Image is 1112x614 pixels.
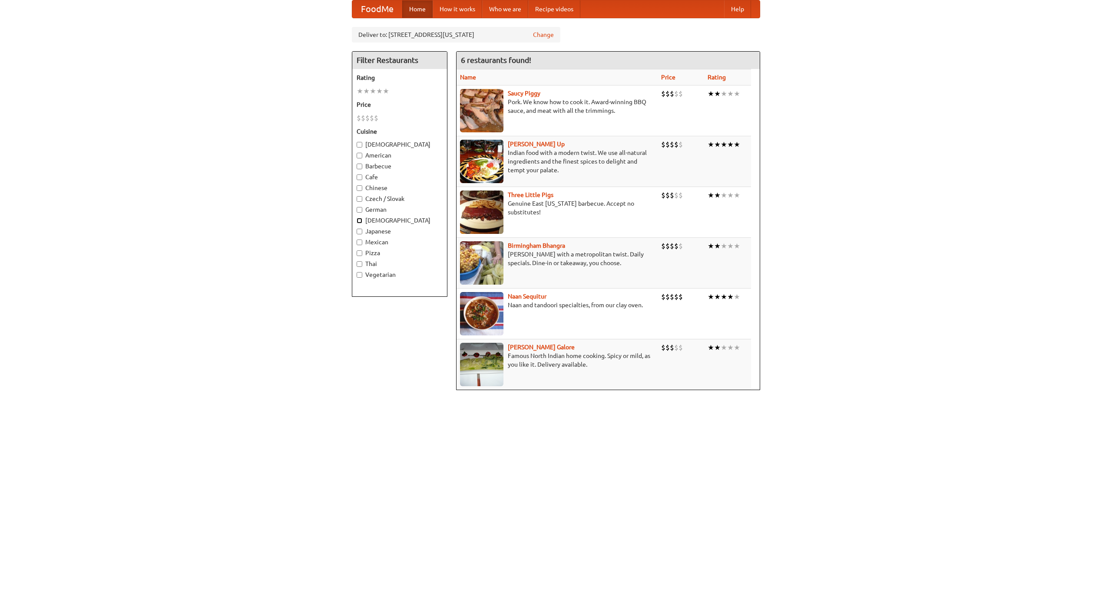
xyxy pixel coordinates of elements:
[661,74,675,81] a: Price
[721,292,727,302] li: ★
[727,190,734,200] li: ★
[357,73,443,82] h5: Rating
[678,140,683,149] li: $
[678,343,683,352] li: $
[376,86,383,96] li: ★
[734,241,740,251] li: ★
[528,0,580,18] a: Recipe videos
[370,113,374,123] li: $
[721,241,727,251] li: ★
[674,140,678,149] li: $
[734,292,740,302] li: ★
[708,89,714,99] li: ★
[721,343,727,352] li: ★
[674,292,678,302] li: $
[665,292,670,302] li: $
[508,242,565,249] a: Birmingham Bhangra
[508,141,565,148] a: [PERSON_NAME] Up
[665,140,670,149] li: $
[433,0,482,18] a: How it works
[357,229,362,234] input: Japanese
[665,89,670,99] li: $
[361,113,365,123] li: $
[708,241,714,251] li: ★
[721,140,727,149] li: ★
[357,216,443,225] label: [DEMOGRAPHIC_DATA]
[460,148,654,174] p: Indian food with a modern twist. We use all-natural ingredients and the finest spices to delight ...
[352,52,447,69] h4: Filter Restaurants
[727,343,734,352] li: ★
[460,292,503,335] img: naansequitur.jpg
[357,270,443,279] label: Vegetarian
[357,218,362,223] input: [DEMOGRAPHIC_DATA]
[661,292,665,302] li: $
[674,241,678,251] li: $
[674,190,678,200] li: $
[461,56,531,64] ng-pluralize: 6 restaurants found!
[357,249,443,257] label: Pizza
[508,90,540,97] a: Saucy Piggy
[357,240,362,245] input: Mexican
[727,241,734,251] li: ★
[357,173,443,181] label: Cafe
[661,241,665,251] li: $
[357,142,362,148] input: [DEMOGRAPHIC_DATA]
[508,344,575,351] b: [PERSON_NAME] Galore
[460,74,476,81] a: Name
[714,190,721,200] li: ★
[678,190,683,200] li: $
[670,343,674,352] li: $
[665,190,670,200] li: $
[661,89,665,99] li: $
[357,164,362,169] input: Barbecue
[714,292,721,302] li: ★
[714,241,721,251] li: ★
[678,241,683,251] li: $
[357,196,362,202] input: Czech / Slovak
[460,351,654,369] p: Famous North Indian home cooking. Spicy or mild, as you like it. Delivery available.
[357,250,362,256] input: Pizza
[670,89,674,99] li: $
[678,292,683,302] li: $
[357,86,363,96] li: ★
[508,191,553,198] b: Three Little Pigs
[678,89,683,99] li: $
[460,199,654,217] p: Genuine East [US_STATE] barbecue. Accept no substitutes!
[357,272,362,278] input: Vegetarian
[708,190,714,200] li: ★
[357,113,361,123] li: $
[460,301,654,309] p: Naan and tandoori specialties, from our clay oven.
[357,185,362,191] input: Chinese
[460,140,503,183] img: curryup.jpg
[402,0,433,18] a: Home
[708,140,714,149] li: ★
[670,190,674,200] li: $
[482,0,528,18] a: Who we are
[357,100,443,109] h5: Price
[357,238,443,246] label: Mexican
[670,292,674,302] li: $
[734,140,740,149] li: ★
[708,292,714,302] li: ★
[734,190,740,200] li: ★
[724,0,751,18] a: Help
[708,74,726,81] a: Rating
[357,259,443,268] label: Thai
[357,151,443,160] label: American
[714,140,721,149] li: ★
[357,184,443,192] label: Chinese
[460,89,503,132] img: saucy.jpg
[734,343,740,352] li: ★
[661,343,665,352] li: $
[460,343,503,386] img: currygalore.jpg
[721,190,727,200] li: ★
[352,0,402,18] a: FoodMe
[357,162,443,171] label: Barbecue
[661,140,665,149] li: $
[460,98,654,115] p: Pork. We know how to cook it. Award-winning BBQ sauce, and meat with all the trimmings.
[533,30,554,39] a: Change
[727,292,734,302] li: ★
